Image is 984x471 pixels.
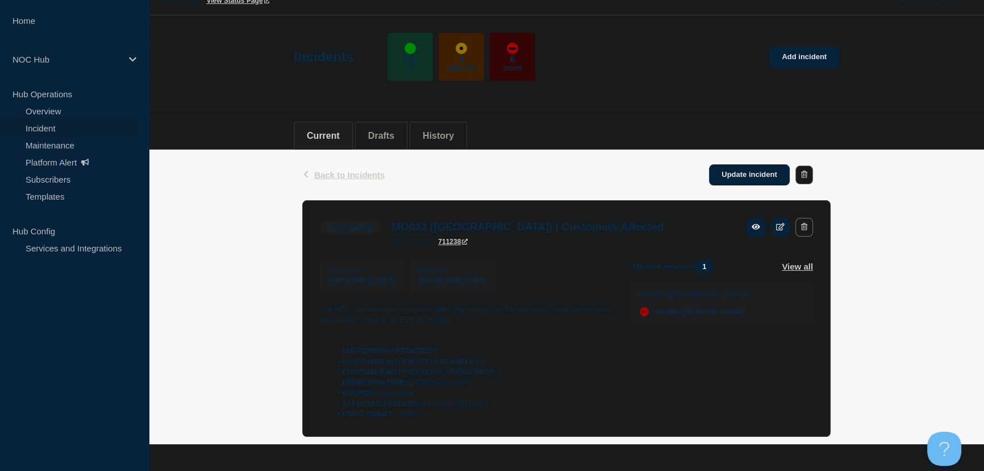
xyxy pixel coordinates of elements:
div: up [405,43,416,54]
li: [PERSON_NAME] 3 [331,399,614,409]
span: Affected services: [631,260,719,273]
button: Drafts [368,131,394,141]
div: affected [456,43,467,54]
strong: CUSTOMERS AFFECTED: [342,346,433,355]
strong: CUSTOMER NOTIFICATION ELIGIBLE?: [342,357,481,366]
p: Up [406,65,414,72]
button: Back to Incidents [302,170,385,180]
p: 6 [510,54,515,65]
span: MO033-[PERSON_NAME] [656,307,744,316]
p: 581 [402,54,418,65]
span: Back to Incidents [314,170,385,180]
p: The NOC has detected a customer affecting outage, the PM has been contacted for more information.... [320,304,613,325]
span: incident [391,238,418,246]
h3: MO033 ([GEOGRAPHIC_DATA]) | Customers Affected [391,221,664,233]
strong: CNOC TICKET: [342,410,394,418]
p: Start time : [328,266,396,275]
p: NOC Hub [12,55,122,64]
a: 711238 [438,238,468,246]
div: [DATE] 04:41 (CDT) [419,275,486,284]
p: Updated : [419,266,486,275]
span: Investigating [320,221,380,234]
li: Y [331,357,614,367]
a: Update incident [709,164,790,185]
strong: DETECTION TIME: [342,378,407,387]
button: Current [307,131,340,141]
button: History [423,131,454,141]
li: Alarm/Alert [331,388,614,398]
p: Down [504,65,522,72]
strong: AFFECTED FEEDERS: [342,399,421,408]
a: Add incident [769,47,839,68]
li: 27088 [331,409,614,419]
button: View all [782,260,813,273]
h1: Incidents [294,49,353,65]
span: [DATE] 04:41 (CDT) [328,276,396,284]
p: page [391,238,433,246]
li: [DATE] 04:15 (CST) [331,378,614,388]
p: 2 [459,54,464,65]
iframe: Help Scout Beacon - Open [927,432,961,466]
li: 4 [331,346,614,356]
div: down [640,307,649,316]
strong: CUSTOMER NOTIFICATIONS TRIGGERED?: [342,367,496,376]
p: Affected [447,65,477,72]
li: Y [331,367,614,377]
strong: SOURCE: [342,389,376,397]
span: 1 [695,260,714,273]
div: down [507,43,518,54]
p: MO033 ([GEOGRAPHIC_DATA]) [640,290,748,298]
